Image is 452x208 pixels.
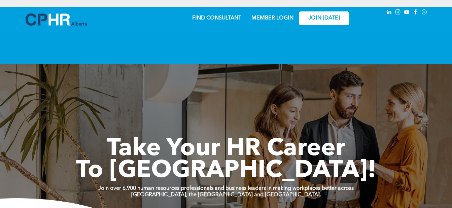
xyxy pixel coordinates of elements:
span: Take Your HR Career [107,137,345,161]
a: Social network [421,8,428,18]
a: youtube [403,8,411,18]
a: JOIN [DATE] [299,11,349,25]
span: JOIN [DATE] [308,15,340,22]
a: MEMBER LOGIN [251,15,293,21]
a: FIND CONSULTANT [192,15,241,21]
img: A blue and white logo for cp alberta [26,13,87,26]
a: instagram [394,8,402,18]
strong: [GEOGRAPHIC_DATA], the [GEOGRAPHIC_DATA] and [GEOGRAPHIC_DATA]. [131,192,321,198]
a: facebook [412,8,419,18]
span: To [GEOGRAPHIC_DATA]! [76,159,376,183]
a: linkedin [386,8,393,18]
strong: Join over 6,900 human resources professionals and business leaders in making workplaces better ac... [98,186,354,191]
